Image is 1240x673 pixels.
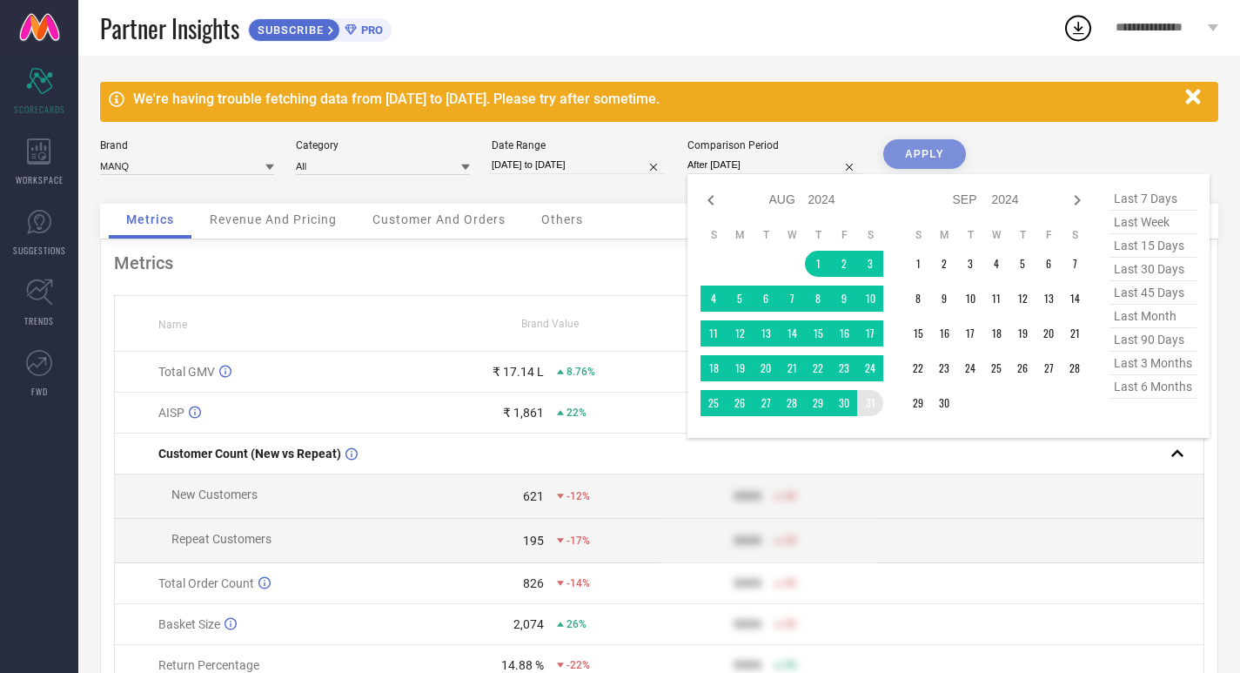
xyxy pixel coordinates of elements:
[493,365,544,379] div: ₹ 17.14 L
[1009,355,1036,381] td: Thu Sep 26 2024
[931,355,957,381] td: Mon Sep 23 2024
[805,228,831,242] th: Thursday
[523,576,544,590] div: 826
[905,390,931,416] td: Sun Sep 29 2024
[1062,355,1088,381] td: Sat Sep 28 2024
[784,490,796,502] span: 50
[566,618,586,630] span: 26%
[905,228,931,242] th: Sunday
[158,658,259,672] span: Return Percentage
[753,390,779,416] td: Tue Aug 27 2024
[857,390,883,416] td: Sat Aug 31 2024
[13,244,66,257] span: SUGGESTIONS
[1067,190,1088,211] div: Next month
[784,577,796,589] span: 50
[523,489,544,503] div: 621
[566,659,590,671] span: -22%
[133,91,1176,107] div: We're having trouble fetching data from [DATE] to [DATE]. Please try after sometime.
[779,320,805,347] td: Wed Aug 14 2024
[158,617,220,631] span: Basket Size
[24,314,54,327] span: TRENDS
[905,251,931,277] td: Sun Sep 01 2024
[521,318,579,330] span: Brand Value
[1109,281,1196,305] span: last 45 days
[1062,320,1088,347] td: Sat Sep 21 2024
[1009,286,1036,312] td: Thu Sep 12 2024
[1062,286,1088,312] td: Sat Sep 14 2024
[931,320,957,347] td: Mon Sep 16 2024
[700,286,727,312] td: Sun Aug 04 2024
[983,228,1009,242] th: Wednesday
[957,286,983,312] td: Tue Sep 10 2024
[1009,251,1036,277] td: Thu Sep 05 2024
[857,320,883,347] td: Sat Aug 17 2024
[523,534,544,548] div: 195
[779,286,805,312] td: Wed Aug 07 2024
[753,228,779,242] th: Tuesday
[727,286,753,312] td: Mon Aug 05 2024
[831,251,857,277] td: Fri Aug 02 2024
[31,385,48,398] span: FWD
[857,355,883,381] td: Sat Aug 24 2024
[126,212,174,226] span: Metrics
[805,320,831,347] td: Thu Aug 15 2024
[210,212,337,226] span: Revenue And Pricing
[1109,211,1196,234] span: last week
[983,320,1009,347] td: Wed Sep 18 2024
[158,319,187,331] span: Name
[700,320,727,347] td: Sun Aug 11 2024
[1009,228,1036,242] th: Thursday
[1036,355,1062,381] td: Fri Sep 27 2024
[1109,305,1196,328] span: last month
[727,320,753,347] td: Mon Aug 12 2024
[727,228,753,242] th: Monday
[700,228,727,242] th: Sunday
[566,535,590,547] span: -17%
[100,139,274,151] div: Brand
[727,355,753,381] td: Mon Aug 19 2024
[931,390,957,416] td: Mon Sep 30 2024
[905,355,931,381] td: Sun Sep 22 2024
[931,251,957,277] td: Mon Sep 02 2024
[503,406,544,420] div: ₹ 1,861
[784,618,796,630] span: 50
[171,532,271,546] span: Repeat Customers
[831,286,857,312] td: Fri Aug 09 2024
[1009,320,1036,347] td: Thu Sep 19 2024
[14,103,65,116] span: SCORECARDS
[784,535,796,547] span: 50
[805,355,831,381] td: Thu Aug 22 2024
[492,156,666,174] input: Select date range
[734,534,761,548] div: 9999
[931,228,957,242] th: Monday
[249,24,328,37] span: SUBSCRIBE
[753,320,779,347] td: Tue Aug 13 2024
[857,251,883,277] td: Sat Aug 03 2024
[931,286,957,312] td: Mon Sep 09 2024
[1062,12,1094,44] div: Open download list
[831,320,857,347] td: Fri Aug 16 2024
[1036,320,1062,347] td: Fri Sep 20 2024
[372,212,506,226] span: Customer And Orders
[1109,258,1196,281] span: last 30 days
[784,659,796,671] span: 50
[831,228,857,242] th: Friday
[753,355,779,381] td: Tue Aug 20 2024
[1109,328,1196,352] span: last 90 days
[501,658,544,672] div: 14.88 %
[1109,234,1196,258] span: last 15 days
[296,139,470,151] div: Category
[1062,251,1088,277] td: Sat Sep 07 2024
[700,355,727,381] td: Sun Aug 18 2024
[700,190,721,211] div: Previous month
[100,10,239,46] span: Partner Insights
[248,14,392,42] a: SUBSCRIBEPRO
[857,286,883,312] td: Sat Aug 10 2024
[805,286,831,312] td: Thu Aug 08 2024
[700,390,727,416] td: Sun Aug 25 2024
[566,366,595,378] span: 8.76%
[158,365,215,379] span: Total GMV
[1036,228,1062,242] th: Friday
[957,355,983,381] td: Tue Sep 24 2024
[905,286,931,312] td: Sun Sep 08 2024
